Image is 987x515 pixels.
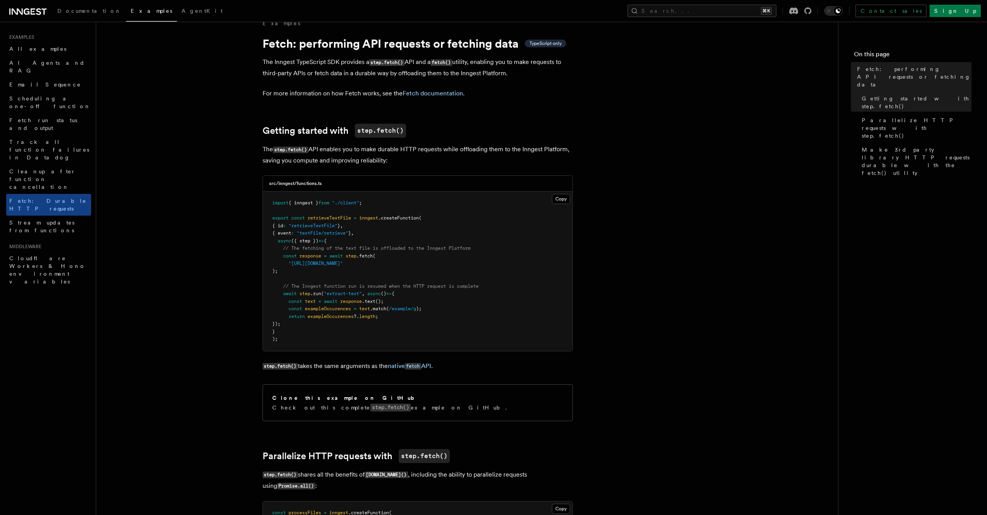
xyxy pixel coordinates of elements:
span: const [291,215,305,221]
h4: On this page [854,50,971,62]
a: Clone this example on GitHubCheck out this completestep.fetch()example on GitHub. [263,384,573,421]
a: Scheduling a one-off function [6,92,91,113]
span: Track all function failures in Datadog [9,139,89,161]
span: .run [310,291,321,296]
span: Fetch: Durable HTTP requests [9,198,86,212]
span: inngest [359,215,378,221]
span: await [329,253,343,259]
span: : [291,230,294,236]
span: ({ step }) [291,238,318,244]
span: All examples [9,46,66,52]
code: step.fetch() [355,124,406,138]
span: text [305,299,316,304]
span: "[URL][DOMAIN_NAME]" [289,261,343,266]
span: Parallelize HTTP requests with step.fetch() [862,116,971,140]
span: // The Inngest function run is resumed when the HTTP request is complete [283,283,479,289]
span: , [351,230,354,236]
span: : [283,223,286,228]
span: const [283,253,297,259]
span: ( [386,306,389,311]
span: }); [272,321,280,327]
a: Track all function failures in Datadog [6,135,91,164]
span: exampleOccurences [308,314,354,319]
span: await [324,299,337,304]
a: Fetch: Durable HTTP requests [6,194,91,216]
a: Make 3rd party library HTTP requests durable with the fetch() utility [859,143,971,180]
a: Contact sales [856,5,927,17]
a: Stream updates from functions [6,216,91,237]
a: Examples [126,2,177,22]
span: "textFile/retrieve" [297,230,348,236]
span: { event [272,230,291,236]
span: ); [272,268,278,274]
span: { inngest } [289,200,318,206]
span: Stream updates from functions [9,219,74,233]
span: Scheduling a one-off function [9,95,91,109]
h2: Clone this example on GitHub [272,394,420,402]
span: { [392,291,394,296]
span: "retrieveTextFile" [289,223,337,228]
p: shares all the benefits of , including the ability to parallelize requests using : [263,469,573,492]
button: Copy [552,504,570,514]
a: Fetch: performing API requests or fetching data [854,62,971,92]
span: ); [416,306,422,311]
span: => [386,291,392,296]
span: "./client" [332,200,359,206]
span: , [340,223,343,228]
span: Documentation [57,8,121,14]
span: response [340,299,362,304]
span: = [318,299,321,304]
span: retrieveTextFile [308,215,351,221]
span: ( [373,253,375,259]
button: Search...⌘K [627,5,776,17]
span: text [359,306,370,311]
span: ( [419,215,422,221]
span: ( [321,291,324,296]
span: } [272,329,275,334]
a: All examples [6,42,91,56]
span: , [362,291,365,296]
span: import [272,200,289,206]
a: Cleanup after function cancellation [6,164,91,194]
code: step.fetch() [399,449,450,463]
h3: src/inngest/functions.ts [269,180,322,187]
span: await [283,291,297,296]
span: Examples [131,8,172,14]
span: .fetch [356,253,373,259]
span: step [346,253,356,259]
span: return [289,314,305,319]
span: = [354,306,356,311]
p: Check out this complete example on GitHub. [272,404,512,411]
a: Getting started with step.fetch() [859,92,971,113]
span: length [359,314,375,319]
span: Middleware [6,244,41,250]
span: async [278,238,291,244]
span: Fetch: performing API requests or fetching data [857,65,971,88]
code: Promise.all() [277,483,315,489]
kbd: ⌘K [761,7,772,15]
span: async [367,291,381,296]
a: AI Agents and RAG [6,56,91,78]
code: fetch [405,363,421,370]
span: TypeScript only [529,40,562,47]
span: Getting started with step.fetch() [862,95,971,110]
span: /example/ [389,306,413,311]
code: step.fetch() [263,472,298,478]
span: (); [375,299,384,304]
a: Parallelize HTTP requests withstep.fetch() [263,449,450,463]
a: Email Sequence [6,78,91,92]
code: step.fetch() [369,59,404,66]
span: => [318,238,324,244]
span: Email Sequence [9,81,81,88]
button: Toggle dark mode [824,6,843,16]
code: step.fetch() [370,404,411,411]
span: ?. [354,314,359,319]
a: nativefetchAPI [388,362,431,370]
span: } [337,223,340,228]
span: // The fetching of the text file is offloaded to the Inngest Platform [283,245,470,251]
span: const [289,306,302,311]
span: step [299,291,310,296]
span: { [324,238,327,244]
span: .createFunction [378,215,419,221]
a: Sign Up [930,5,981,17]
